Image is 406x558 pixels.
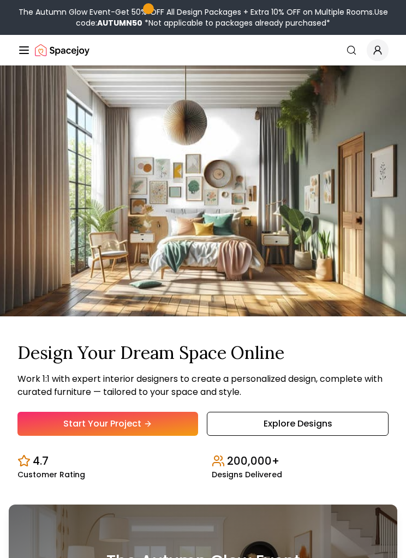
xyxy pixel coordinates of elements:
[207,412,389,436] a: Explore Designs
[212,471,282,478] small: Designs Delivered
[17,373,389,399] p: Work 1:1 with expert interior designers to create a personalized design, complete with curated fu...
[17,412,198,436] a: Start Your Project
[33,453,49,469] p: 4.7
[35,39,89,61] img: Spacejoy Logo
[142,17,330,28] span: *Not applicable to packages already purchased*
[17,471,85,478] small: Customer Rating
[227,453,279,469] p: 200,000+
[4,7,402,28] div: The Autumn Glow Event-Get 50% OFF All Design Packages + Extra 10% OFF on Multiple Rooms.
[17,343,389,363] h1: Design Your Dream Space Online
[17,35,389,65] nav: Global
[76,7,388,28] span: Use code:
[97,17,142,28] b: AUTUMN50
[17,445,389,478] div: Design stats
[35,39,89,61] a: Spacejoy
